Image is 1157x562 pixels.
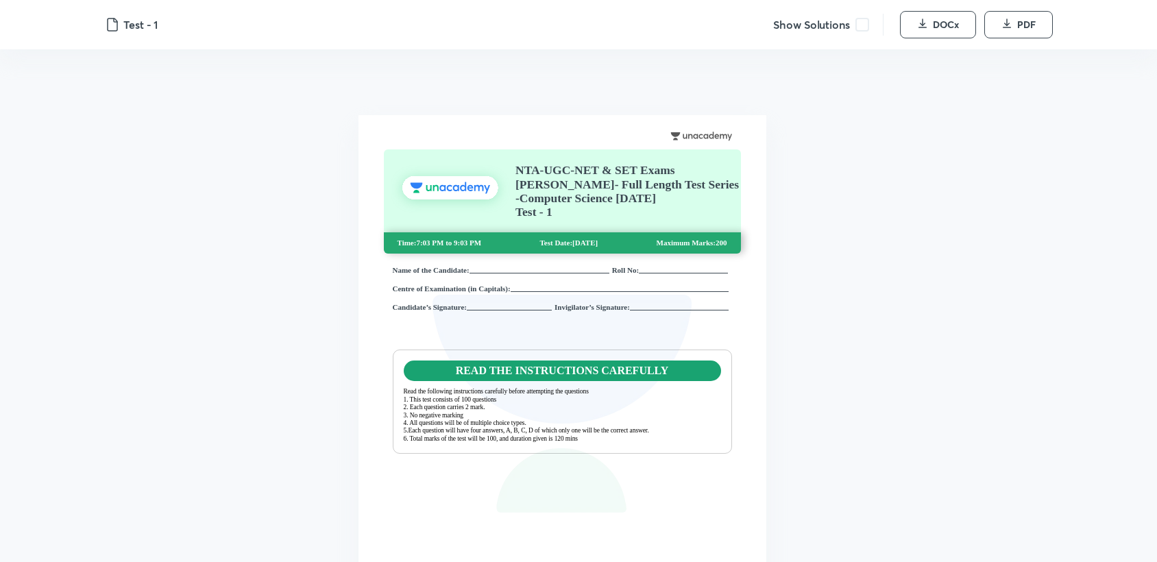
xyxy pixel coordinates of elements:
[404,396,721,404] p: 1. This test consists of 100 questions
[404,427,721,435] p: 5.Each question will have four answers, A, B, C, D of which only one will be the correct answer.
[404,435,721,443] p: 6. Total marks of the test will be 100, and duration given is 120 mins
[515,178,740,205] p: [PERSON_NAME]- Full Length Test Series -Computer Science [DATE]
[540,239,598,247] p: Test Date: [DATE]
[404,419,721,427] p: 4. All questions will be of multiple choice types.
[1017,18,1036,32] span: PDF
[657,239,727,247] p: Maximum Marks: 200
[933,18,959,32] span: DOCx
[404,361,721,381] p: READ THE INSTRUCTIONS CAREFULLY
[515,163,740,177] p: NTA-UGC-NET & SET Exams
[404,404,721,411] p: 2. Each question carries 2 mark.
[404,388,721,395] p: Read the following instructions carefully before attempting the questions
[404,412,721,419] p: 3. No negative marking
[555,303,630,311] span: Invigilator’s Signature:
[515,205,740,219] p: Test - 1
[900,11,976,38] button: DOCx
[984,11,1053,38] button: PDF
[612,266,639,274] span: Roll No:
[773,16,850,33] h5: Show Solutions
[393,303,467,311] span: Candidate’s Signature:
[123,16,158,33] h5: Test - 1
[398,239,482,247] p: Time: 7:03 PM to 9:03 PM
[393,284,511,293] span: Centre of Examination (in Capitals):
[393,266,470,274] span: Name of the Candidate:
